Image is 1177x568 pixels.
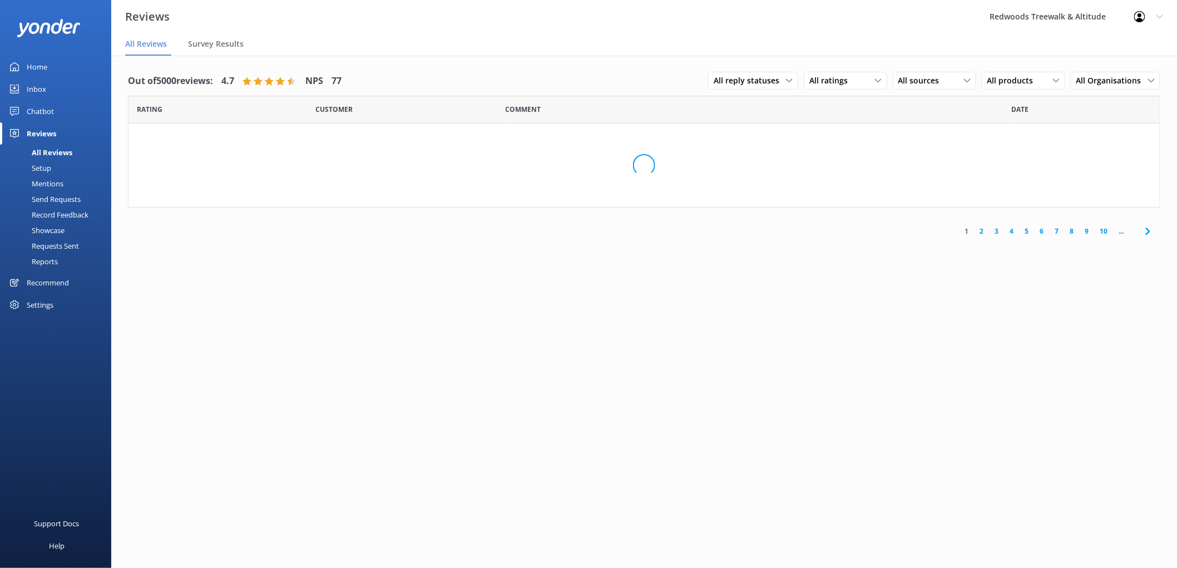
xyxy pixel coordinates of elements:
[34,512,80,535] div: Support Docs
[137,104,162,115] span: Date
[125,38,167,50] span: All Reviews
[27,294,53,316] div: Settings
[7,160,111,176] a: Setup
[1035,226,1050,236] a: 6
[898,75,946,87] span: All sources
[305,74,323,88] h4: NPS
[7,176,111,191] a: Mentions
[1005,226,1020,236] a: 4
[1114,226,1130,236] span: ...
[7,160,51,176] div: Setup
[128,74,213,88] h4: Out of 5000 reviews:
[7,191,81,207] div: Send Requests
[7,191,111,207] a: Send Requests
[221,74,234,88] h4: 4.7
[7,145,72,160] div: All Reviews
[1020,226,1035,236] a: 5
[17,19,81,37] img: yonder-white-logo.png
[7,254,111,269] a: Reports
[27,56,47,78] div: Home
[7,223,111,238] a: Showcase
[1076,75,1148,87] span: All Organisations
[188,38,244,50] span: Survey Results
[990,226,1005,236] a: 3
[1065,226,1080,236] a: 8
[27,122,56,145] div: Reviews
[7,238,79,254] div: Requests Sent
[7,254,58,269] div: Reports
[1095,226,1114,236] a: 10
[125,8,170,26] h3: Reviews
[7,145,111,160] a: All Reviews
[7,207,88,223] div: Record Feedback
[714,75,786,87] span: All reply statuses
[975,226,990,236] a: 2
[987,75,1040,87] span: All products
[27,100,54,122] div: Chatbot
[809,75,854,87] span: All ratings
[960,226,975,236] a: 1
[7,176,63,191] div: Mentions
[1012,104,1029,115] span: Date
[1050,226,1065,236] a: 7
[27,271,69,294] div: Recommend
[7,207,111,223] a: Record Feedback
[1080,226,1095,236] a: 9
[332,74,342,88] h4: 77
[7,238,111,254] a: Requests Sent
[49,535,65,557] div: Help
[506,104,541,115] span: Question
[315,104,353,115] span: Date
[7,223,65,238] div: Showcase
[27,78,46,100] div: Inbox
